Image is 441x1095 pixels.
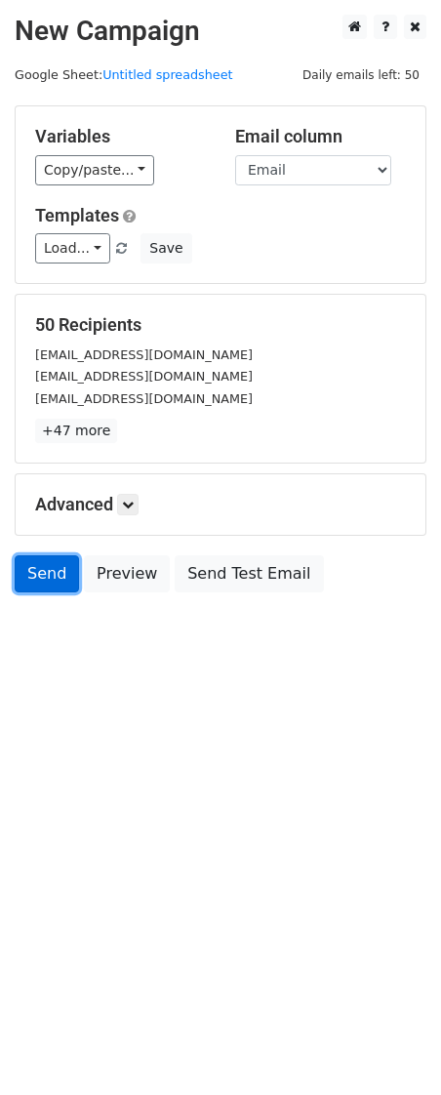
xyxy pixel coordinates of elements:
a: Copy/paste... [35,155,154,185]
h5: Advanced [35,494,406,515]
small: [EMAIL_ADDRESS][DOMAIN_NAME] [35,391,253,406]
a: +47 more [35,419,117,443]
a: Load... [35,233,110,264]
h5: Email column [235,126,406,147]
h2: New Campaign [15,15,426,48]
a: Preview [84,555,170,592]
span: Daily emails left: 50 [296,64,426,86]
iframe: Chat Widget [343,1001,441,1095]
a: Send [15,555,79,592]
h5: 50 Recipients [35,314,406,336]
a: Daily emails left: 50 [296,67,426,82]
button: Save [140,233,191,264]
small: [EMAIL_ADDRESS][DOMAIN_NAME] [35,369,253,384]
small: Google Sheet: [15,67,233,82]
a: Untitled spreadsheet [102,67,232,82]
h5: Variables [35,126,206,147]
a: Send Test Email [175,555,323,592]
small: [EMAIL_ADDRESS][DOMAIN_NAME] [35,347,253,362]
a: Templates [35,205,119,225]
